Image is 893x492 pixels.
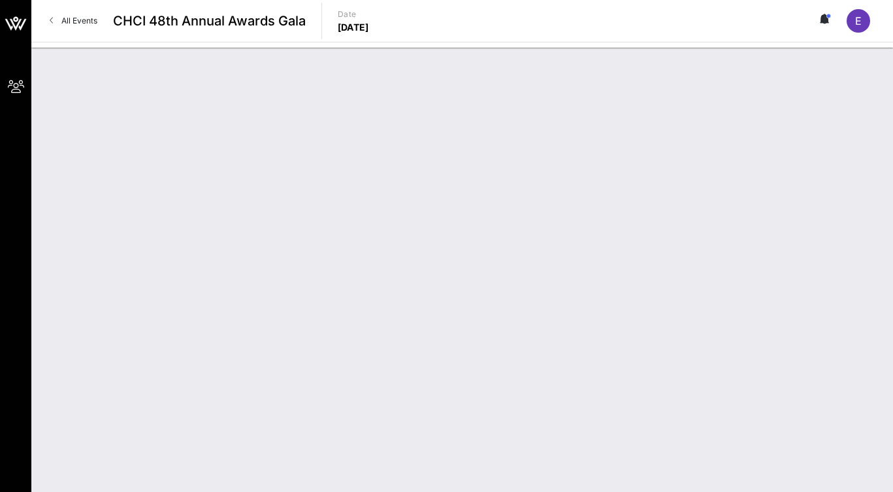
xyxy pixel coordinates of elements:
[847,9,870,33] div: E
[338,21,369,34] p: [DATE]
[855,14,862,27] span: E
[42,10,105,31] a: All Events
[338,8,369,21] p: Date
[113,11,306,31] span: CHCI 48th Annual Awards Gala
[61,16,97,25] span: All Events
